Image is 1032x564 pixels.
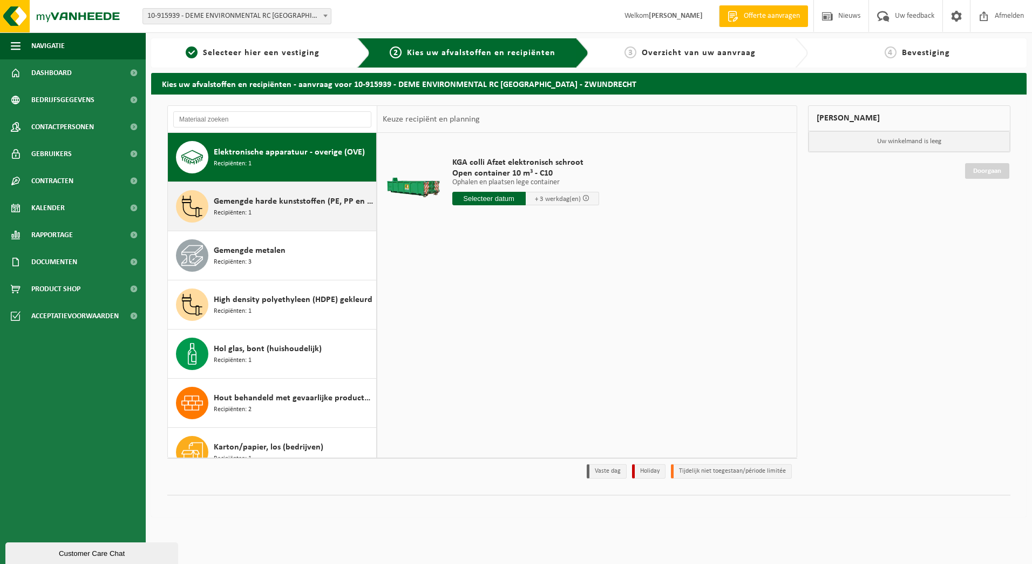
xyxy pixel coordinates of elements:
p: Ophalen en plaatsen lege container [452,179,599,186]
span: 4 [885,46,897,58]
iframe: chat widget [5,540,180,564]
span: Recipiënten: 1 [214,355,252,366]
span: Navigatie [31,32,65,59]
button: Hol glas, bont (huishoudelijk) Recipiënten: 1 [168,330,377,379]
span: Documenten [31,249,77,276]
span: Gebruikers [31,140,72,167]
span: Recipiënten: 1 [214,306,252,317]
span: High density polyethyleen (HDPE) gekleurd [214,293,372,306]
span: Recipiënten: 1 [214,454,252,464]
span: Gemengde harde kunststoffen (PE, PP en PVC), recycleerbaar (industrieel) [214,195,374,208]
span: Recipiënten: 3 [214,257,252,267]
span: Bedrijfsgegevens [31,86,94,113]
h2: Kies uw afvalstoffen en recipiënten - aanvraag voor 10-915939 - DEME ENVIRONMENTAL RC [GEOGRAPHIC... [151,73,1027,94]
span: Overzicht van uw aanvraag [642,49,756,57]
span: 3 [624,46,636,58]
span: Recipiënten: 1 [214,208,252,218]
span: Hol glas, bont (huishoudelijk) [214,343,322,355]
span: 2 [390,46,402,58]
li: Vaste dag [587,464,627,479]
div: Keuze recipiënt en planning [377,106,485,133]
input: Selecteer datum [452,192,526,205]
span: 10-915939 - DEME ENVIRONMENTAL RC ANTWERPEN - ZWIJNDRECHT [143,9,331,24]
span: Product Shop [31,276,80,303]
button: Hout behandeld met gevaarlijke producten (C), treinbilzen Recipiënten: 2 [168,379,377,428]
span: Hout behandeld met gevaarlijke producten (C), treinbilzen [214,392,374,405]
span: Selecteer hier een vestiging [203,49,320,57]
li: Holiday [632,464,666,479]
p: Uw winkelmand is leeg [809,131,1010,152]
a: Doorgaan [965,163,1009,179]
div: [PERSON_NAME] [808,105,1011,131]
span: Karton/papier, los (bedrijven) [214,441,323,454]
span: Elektronische apparatuur - overige (OVE) [214,146,365,159]
button: Gemengde metalen Recipiënten: 3 [168,231,377,280]
span: Contactpersonen [31,113,94,140]
a: 1Selecteer hier een vestiging [157,46,349,59]
span: Open container 10 m³ - C10 [452,168,599,179]
button: Karton/papier, los (bedrijven) Recipiënten: 1 [168,428,377,477]
span: Dashboard [31,59,72,86]
li: Tijdelijk niet toegestaan/période limitée [671,464,792,479]
span: KGA colli Afzet elektronisch schroot [452,157,599,168]
a: Offerte aanvragen [719,5,808,27]
span: 1 [186,46,198,58]
span: Gemengde metalen [214,244,286,257]
span: Kalender [31,194,65,221]
input: Materiaal zoeken [173,111,371,127]
button: Elektronische apparatuur - overige (OVE) Recipiënten: 1 [168,133,377,182]
span: Rapportage [31,221,73,249]
span: Kies uw afvalstoffen en recipiënten [407,49,555,57]
strong: [PERSON_NAME] [649,12,703,20]
span: Acceptatievoorwaarden [31,303,119,330]
span: Recipiënten: 2 [214,405,252,415]
span: Offerte aanvragen [741,11,803,22]
span: + 3 werkdag(en) [535,196,581,203]
span: 10-915939 - DEME ENVIRONMENTAL RC ANTWERPEN - ZWIJNDRECHT [142,8,331,24]
span: Bevestiging [902,49,950,57]
button: Gemengde harde kunststoffen (PE, PP en PVC), recycleerbaar (industrieel) Recipiënten: 1 [168,182,377,231]
span: Contracten [31,167,73,194]
span: Recipiënten: 1 [214,159,252,169]
button: High density polyethyleen (HDPE) gekleurd Recipiënten: 1 [168,280,377,330]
